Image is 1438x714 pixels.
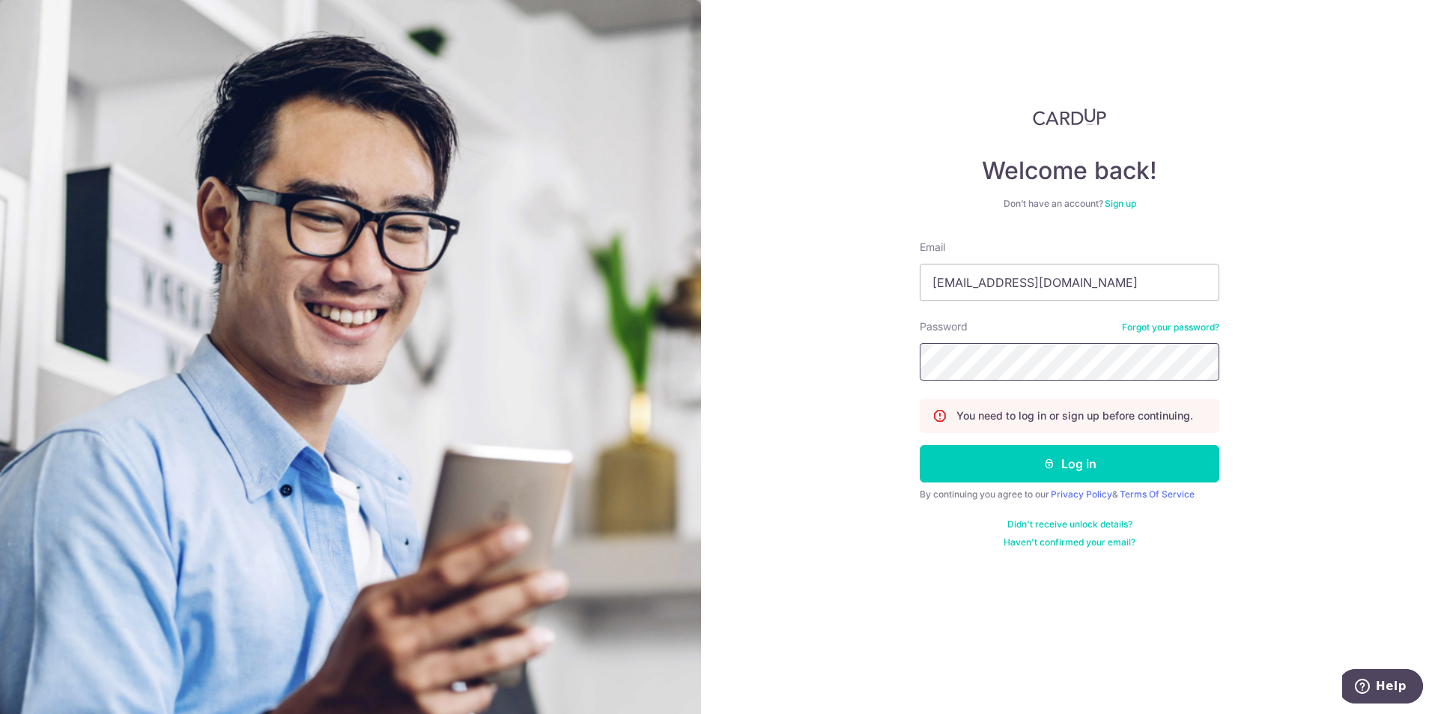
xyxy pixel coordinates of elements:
[1342,669,1423,707] iframe: Opens a widget where you can find more information
[1004,536,1135,548] a: Haven't confirmed your email?
[1120,488,1195,500] a: Terms Of Service
[1007,518,1132,530] a: Didn't receive unlock details?
[1122,321,1219,333] a: Forgot your password?
[34,10,64,24] span: Help
[920,156,1219,186] h4: Welcome back!
[1051,488,1112,500] a: Privacy Policy
[920,240,945,255] label: Email
[1105,198,1136,209] a: Sign up
[920,488,1219,500] div: By continuing you agree to our &
[920,319,968,334] label: Password
[920,198,1219,210] div: Don’t have an account?
[920,445,1219,482] button: Log in
[956,408,1193,423] p: You need to log in or sign up before continuing.
[1033,108,1106,126] img: CardUp Logo
[920,264,1219,301] input: Enter your Email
